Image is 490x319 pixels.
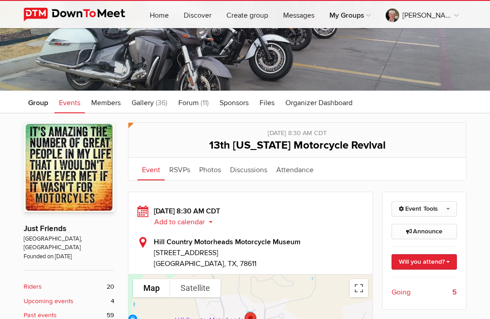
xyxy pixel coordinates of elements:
[225,158,272,180] a: Discussions
[209,139,386,152] span: 13th [US_STATE] Motorcycle Revival
[59,98,80,107] span: Events
[154,218,220,226] button: Add to calendar
[392,201,457,217] a: Event Tools
[54,91,85,113] a: Events
[24,8,139,21] img: DownToMeet
[255,91,279,113] a: Files
[154,259,256,268] span: [GEOGRAPHIC_DATA], TX, 78611
[28,98,48,107] span: Group
[24,252,114,261] span: Founded on [DATE]
[174,91,213,113] a: Forum (11)
[201,98,209,107] span: (11)
[285,98,353,107] span: Organizer Dashboard
[154,247,363,258] span: [STREET_ADDRESS]
[392,254,457,270] a: Will you attend?
[165,158,195,180] a: RSVPs
[24,122,114,213] img: Just Friends
[220,98,249,107] span: Sponsors
[142,1,176,28] a: Home
[137,123,457,138] div: [DATE] 8:30 AM CDT
[137,206,363,227] div: [DATE] 8:30 AM CDT
[154,237,300,246] b: Hill Country Motorheads Motorcycle Museum
[272,158,318,180] a: Attendance
[133,279,170,297] button: Show street map
[195,158,225,180] a: Photos
[452,287,457,298] b: 5
[178,98,199,107] span: Forum
[378,1,466,28] a: [PERSON_NAME] F
[392,224,457,239] a: Announce
[156,98,167,107] span: (36)
[24,282,42,292] b: Riders
[350,279,368,297] button: Toggle fullscreen view
[132,98,154,107] span: Gallery
[170,279,220,297] button: Show satellite imagery
[107,282,114,292] span: 20
[127,91,172,113] a: Gallery (36)
[215,91,253,113] a: Sponsors
[392,287,411,298] span: Going
[24,296,114,306] a: Upcoming events 4
[24,235,114,252] span: [GEOGRAPHIC_DATA], [GEOGRAPHIC_DATA]
[281,91,357,113] a: Organizer Dashboard
[91,98,121,107] span: Members
[276,1,322,28] a: Messages
[24,296,73,306] b: Upcoming events
[24,282,114,292] a: Riders 20
[87,91,125,113] a: Members
[111,296,114,306] span: 4
[24,224,66,233] a: Just Friends
[406,227,442,235] span: Announce
[260,98,274,107] span: Files
[24,91,53,113] a: Group
[176,1,219,28] a: Discover
[137,158,165,180] a: Event
[219,1,275,28] a: Create group
[322,1,378,28] a: My Groups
